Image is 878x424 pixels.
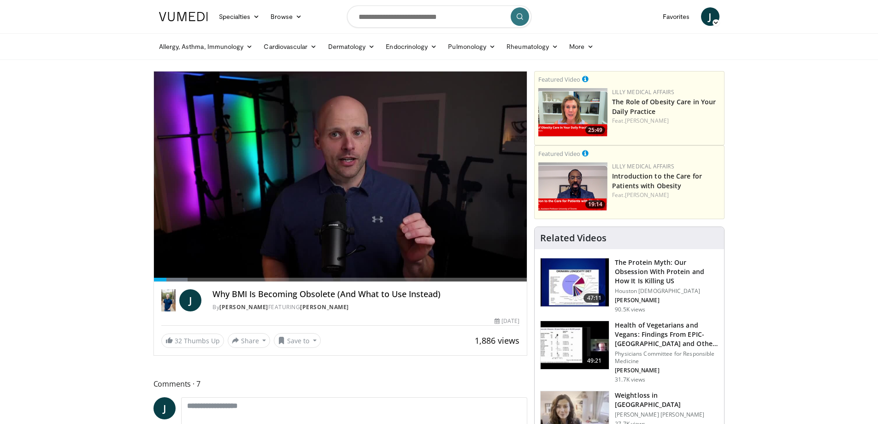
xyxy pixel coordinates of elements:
[540,321,719,383] a: 49:21 Health of Vegetarians and Vegans: Findings From EPIC-[GEOGRAPHIC_DATA] and Othe… Physicians...
[612,191,720,199] div: Feat.
[615,287,719,295] p: Houston [DEMOGRAPHIC_DATA]
[701,7,719,26] a: J
[538,88,607,137] img: e1208b6b-349f-4914-9dd7-f97803bdbf1d.png.150x105_q85_crop-smart_upscale.png
[213,7,265,26] a: Specialties
[274,333,321,348] button: Save to
[347,6,531,28] input: Search topics, interventions
[625,117,669,125] a: [PERSON_NAME]
[615,306,645,313] p: 90.5K views
[300,303,349,311] a: [PERSON_NAME]
[501,37,564,56] a: Rheumatology
[615,321,719,348] h3: Health of Vegetarians and Vegans: Findings From EPIC-[GEOGRAPHIC_DATA] and Othe…
[615,367,719,374] p: [PERSON_NAME]
[475,335,519,346] span: 1,886 views
[615,297,719,304] p: [PERSON_NAME]
[153,378,528,390] span: Comments 7
[541,258,609,306] img: b7b8b05e-5021-418b-a89a-60a270e7cf82.150x105_q85_crop-smart_upscale.jpg
[153,397,176,419] a: J
[538,88,607,137] a: 25:49
[612,117,720,125] div: Feat.
[583,293,606,303] span: 47:11
[153,37,259,56] a: Allergy, Asthma, Immunology
[175,336,182,345] span: 32
[538,162,607,211] img: acc2e291-ced4-4dd5-b17b-d06994da28f3.png.150x105_q85_crop-smart_upscale.png
[228,333,271,348] button: Share
[323,37,381,56] a: Dermatology
[612,97,716,116] a: The Role of Obesity Care in Your Daily Practice
[540,233,607,244] h4: Related Videos
[657,7,695,26] a: Favorites
[615,350,719,365] p: Physicians Committee for Responsible Medicine
[583,356,606,365] span: 49:21
[625,191,669,199] a: [PERSON_NAME]
[615,391,719,409] h3: Weightloss in [GEOGRAPHIC_DATA]
[380,37,442,56] a: Endocrinology
[612,88,674,96] a: Lilly Medical Affairs
[615,411,719,418] p: [PERSON_NAME] [PERSON_NAME]
[258,37,322,56] a: Cardiovascular
[154,72,527,282] video-js: Video Player
[538,149,580,158] small: Featured Video
[538,162,607,211] a: 19:14
[442,37,501,56] a: Pulmonology
[615,258,719,286] h3: The Protein Myth: Our Obsession With Protein and How It Is Killing US
[612,162,674,170] a: Lilly Medical Affairs
[159,12,208,21] img: VuMedi Logo
[585,126,605,134] span: 25:49
[541,321,609,369] img: 606f2b51-b844-428b-aa21-8c0c72d5a896.150x105_q85_crop-smart_upscale.jpg
[495,317,519,325] div: [DATE]
[219,303,268,311] a: [PERSON_NAME]
[212,289,519,299] h4: Why BMI Is Becoming Obsolete (And What to Use Instead)
[161,289,176,311] img: Dr. Jordan Rennicke
[179,289,201,311] a: J
[538,75,580,84] small: Featured Video
[212,303,519,311] div: By FEATURING
[585,200,605,209] span: 19:14
[615,376,645,383] p: 31.7K views
[564,37,599,56] a: More
[265,7,307,26] a: Browse
[612,172,702,190] a: Introduction to the Care for Patients with Obesity
[161,334,224,348] a: 32 Thumbs Up
[540,258,719,313] a: 47:11 The Protein Myth: Our Obsession With Protein and How It Is Killing US Houston [DEMOGRAPHIC_...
